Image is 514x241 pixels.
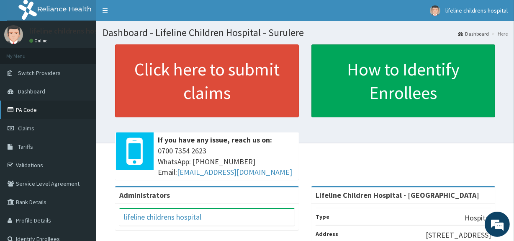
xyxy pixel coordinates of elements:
[430,5,440,16] img: User Image
[103,27,508,38] h1: Dashboard - Lifeline Children Hospital - Surulere
[316,190,479,200] strong: Lifeline Children Hospital - [GEOGRAPHIC_DATA]
[29,38,49,44] a: Online
[18,69,61,77] span: Switch Providers
[18,143,33,150] span: Tariffs
[426,230,491,241] p: [STREET_ADDRESS]
[445,7,508,14] span: lifeline childrens hospital
[4,25,23,44] img: User Image
[119,190,170,200] b: Administrators
[158,135,272,145] b: If you have any issue, reach us on:
[465,212,491,223] p: Hospital
[158,145,295,178] span: 0700 7354 2623 WhatsApp: [PHONE_NUMBER] Email:
[490,30,508,37] li: Here
[311,44,495,117] a: How to Identify Enrollees
[18,124,34,132] span: Claims
[29,27,113,35] p: lifeline childrens hospital
[124,212,201,222] a: lifeline childrens hospital
[115,44,299,117] a: Click here to submit claims
[316,213,329,220] b: Type
[18,88,45,95] span: Dashboard
[458,30,489,37] a: Dashboard
[316,230,338,238] b: Address
[177,167,292,177] a: [EMAIL_ADDRESS][DOMAIN_NAME]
